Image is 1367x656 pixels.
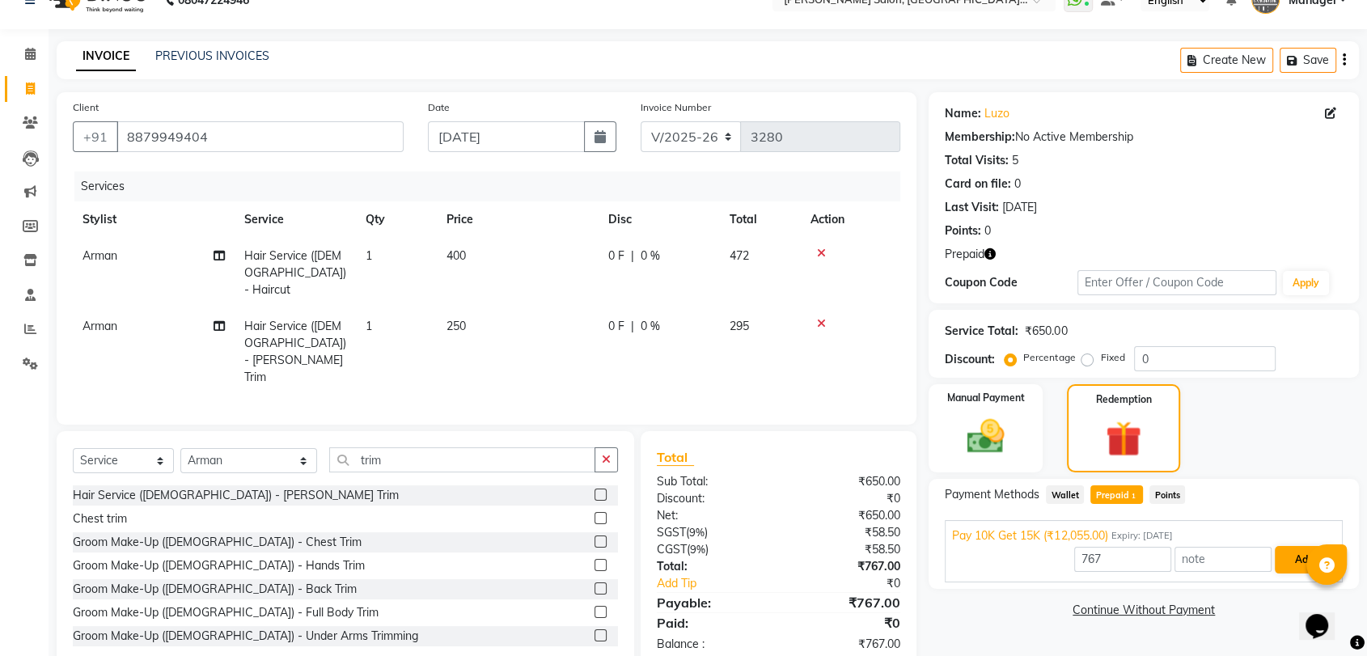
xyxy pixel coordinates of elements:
div: Net: [645,507,779,524]
div: Sub Total: [645,473,779,490]
label: Client [73,100,99,115]
label: Date [428,100,450,115]
span: Pay 10K Get 15K (₹12,055.00) [952,527,1107,544]
div: ( ) [645,541,779,558]
a: Continue Without Payment [932,602,1356,619]
span: 0 % [641,248,660,265]
span: Hair Service ([DEMOGRAPHIC_DATA]) - [PERSON_NAME] Trim [244,319,346,384]
span: Prepaid [945,246,984,263]
div: ₹0 [779,490,913,507]
div: No Active Membership [945,129,1343,146]
div: Chest trim [73,510,127,527]
div: Paid: [645,613,779,633]
span: Total [657,449,694,466]
th: Qty [356,201,437,238]
div: Last Visit: [945,199,999,216]
span: Wallet [1046,485,1084,504]
div: Card on file: [945,176,1011,193]
div: Groom Make-Up ([DEMOGRAPHIC_DATA]) - Back Trim [73,581,357,598]
span: 0 % [641,318,660,335]
button: +91 [73,121,118,152]
div: Hair Service ([DEMOGRAPHIC_DATA]) - [PERSON_NAME] Trim [73,487,399,504]
span: 1 [366,319,372,333]
div: ₹58.50 [779,541,913,558]
span: 295 [730,319,749,333]
span: CGST [657,542,687,557]
div: ( ) [645,524,779,541]
div: Groom Make-Up ([DEMOGRAPHIC_DATA]) - Full Body Trim [73,604,379,621]
div: ₹650.00 [1025,323,1067,340]
label: Percentage [1023,350,1075,365]
span: 9% [689,526,705,539]
input: Enter Offer / Coupon Code [1077,270,1276,295]
label: Redemption [1095,392,1151,407]
span: Payment Methods [945,486,1039,503]
div: Services [74,171,912,201]
div: ₹0 [779,613,913,633]
span: | [631,248,634,265]
th: Stylist [73,201,235,238]
span: 9% [690,543,705,556]
div: Coupon Code [945,274,1077,291]
div: ₹58.50 [779,524,913,541]
img: _gift.svg [1094,417,1153,461]
div: Discount: [945,351,995,368]
iframe: chat widget [1299,591,1351,640]
a: Add Tip [645,575,801,592]
th: Action [801,201,900,238]
span: 400 [446,248,466,263]
div: ₹0 [801,575,912,592]
span: Arman [83,248,117,263]
span: 0 F [608,248,624,265]
div: ₹767.00 [779,636,913,653]
div: [DATE] [1002,199,1037,216]
span: 0 F [608,318,624,335]
div: ₹650.00 [779,473,913,490]
div: ₹650.00 [779,507,913,524]
div: 0 [984,222,991,239]
button: Save [1280,48,1336,73]
label: Fixed [1100,350,1124,365]
div: Groom Make-Up ([DEMOGRAPHIC_DATA]) - Under Arms Trimming [73,628,418,645]
span: Arman [83,319,117,333]
div: ₹767.00 [779,593,913,612]
div: Discount: [645,490,779,507]
a: PREVIOUS INVOICES [155,49,269,63]
div: Groom Make-Up ([DEMOGRAPHIC_DATA]) - Chest Trim [73,534,362,551]
div: Service Total: [945,323,1018,340]
span: 250 [446,319,466,333]
th: Disc [599,201,720,238]
div: Balance : [645,636,779,653]
span: 1 [1129,492,1138,502]
div: Membership: [945,129,1015,146]
input: Amount [1074,547,1171,572]
button: Add [1275,546,1334,573]
th: Price [437,201,599,238]
input: Search by Name/Mobile/Email/Code [116,121,404,152]
span: Expiry: [DATE] [1111,529,1172,543]
div: Points: [945,222,981,239]
div: 0 [1014,176,1021,193]
span: Prepaid [1090,485,1143,504]
img: _cash.svg [955,415,1016,458]
label: Manual Payment [947,391,1025,405]
div: Total: [645,558,779,575]
button: Apply [1283,271,1329,295]
div: 5 [1012,152,1018,169]
span: | [631,318,634,335]
div: ₹767.00 [779,558,913,575]
div: Total Visits: [945,152,1009,169]
span: SGST [657,525,686,540]
th: Total [720,201,801,238]
input: note [1174,547,1272,572]
div: Name: [945,105,981,122]
input: Search or Scan [329,447,595,472]
th: Service [235,201,356,238]
span: 1 [366,248,372,263]
label: Invoice Number [641,100,711,115]
button: Create New [1180,48,1273,73]
a: INVOICE [76,42,136,71]
a: Luzo [984,105,1009,122]
span: Points [1149,485,1185,504]
span: Hair Service ([DEMOGRAPHIC_DATA]) - Haircut [244,248,346,297]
